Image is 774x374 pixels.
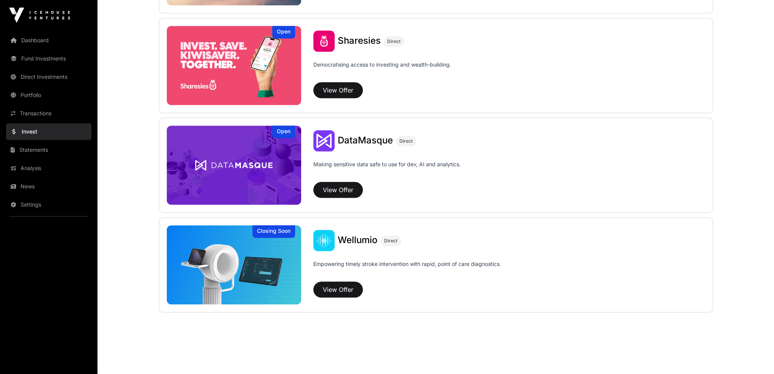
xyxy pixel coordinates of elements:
img: Wellumio [313,230,335,251]
a: Transactions [6,105,91,122]
img: Sharesies [313,30,335,52]
iframe: Chat Widget [736,337,774,374]
a: Fund Investments [6,50,91,67]
span: Direct [384,238,397,244]
span: Direct [399,138,413,144]
a: Settings [6,196,91,213]
p: Empowering timely stroke intervention with rapid, point of care diagnostics. [313,260,501,279]
a: WellumioClosing Soon [167,225,302,304]
div: Closing Soon [252,225,295,238]
a: News [6,178,91,195]
button: View Offer [313,182,363,198]
img: Icehouse Ventures Logo [9,8,70,23]
button: View Offer [313,282,363,298]
div: Open [272,26,295,38]
img: Wellumio [167,225,302,304]
button: View Offer [313,82,363,98]
a: Analysis [6,160,91,177]
img: DataMasque [167,126,302,205]
a: Statements [6,142,91,158]
a: Dashboard [6,32,91,49]
span: Sharesies [338,35,381,46]
a: DataMasqueOpen [167,126,302,205]
p: Democratising access to investing and wealth-building. [313,61,451,79]
a: Wellumio [338,236,378,245]
a: DataMasque [338,136,393,146]
span: Wellumio [338,234,378,245]
a: Sharesies [338,36,381,46]
a: SharesiesOpen [167,26,302,105]
a: Portfolio [6,87,91,103]
img: DataMasque [313,130,335,151]
span: Direct [387,38,401,45]
a: Invest [6,123,91,140]
img: Sharesies [167,26,302,105]
p: Making sensitive data safe to use for dev, AI and analytics. [313,161,461,179]
a: Direct Investments [6,68,91,85]
div: Open [272,126,295,138]
span: DataMasque [338,135,393,146]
